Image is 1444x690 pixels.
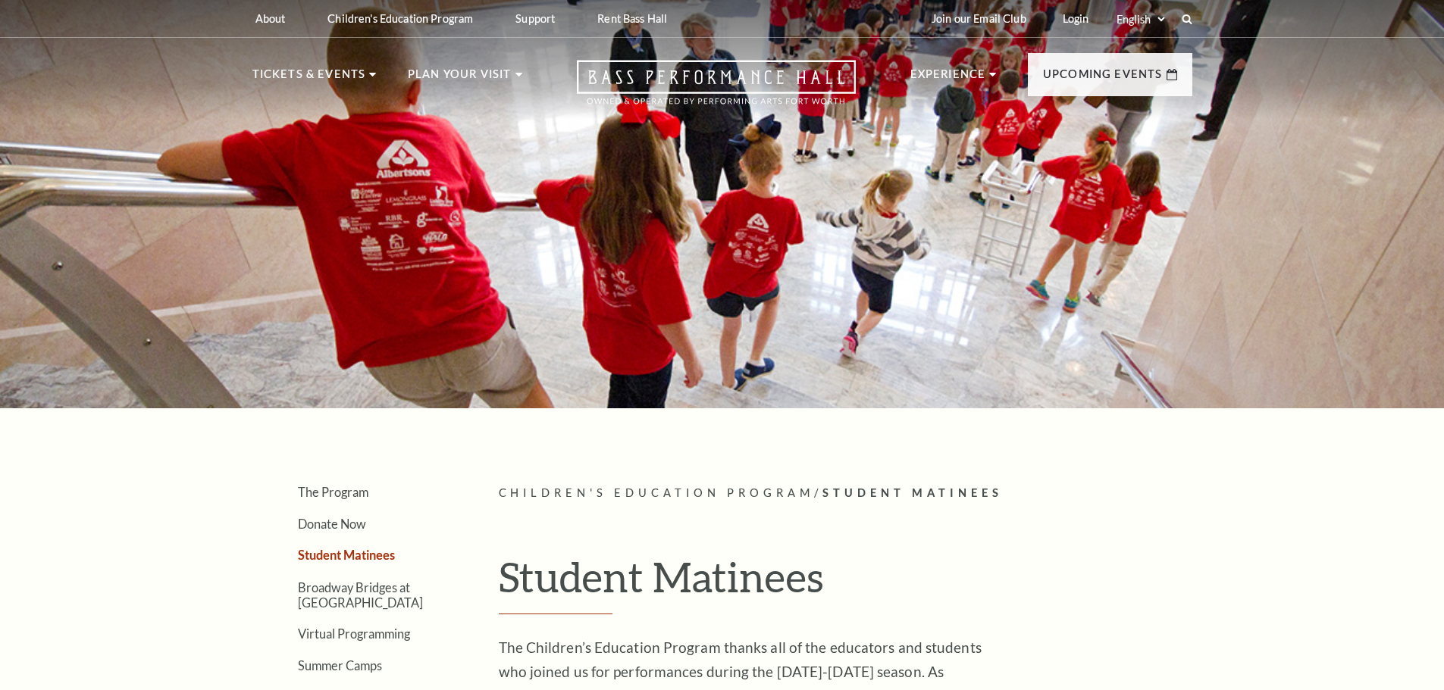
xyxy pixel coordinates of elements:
a: Donate Now [298,517,366,531]
span: Children's Education Program [499,486,815,499]
a: Summer Camps [298,658,382,673]
select: Select: [1114,12,1167,27]
a: Broadway Bridges at [GEOGRAPHIC_DATA] [298,580,423,609]
p: Plan Your Visit [408,65,512,92]
p: Rent Bass Hall [597,12,667,25]
a: Student Matinees [298,548,395,562]
a: The Program [298,485,368,499]
a: Virtual Programming [298,626,410,641]
p: Support [515,12,555,25]
span: Student Matinees [822,486,1003,499]
p: / [499,484,1192,503]
h1: Student Matinees [499,552,1192,614]
p: Tickets & Events [252,65,366,92]
p: Upcoming Events [1043,65,1163,92]
p: Experience [910,65,986,92]
p: Children's Education Program [327,12,473,25]
p: About [255,12,286,25]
